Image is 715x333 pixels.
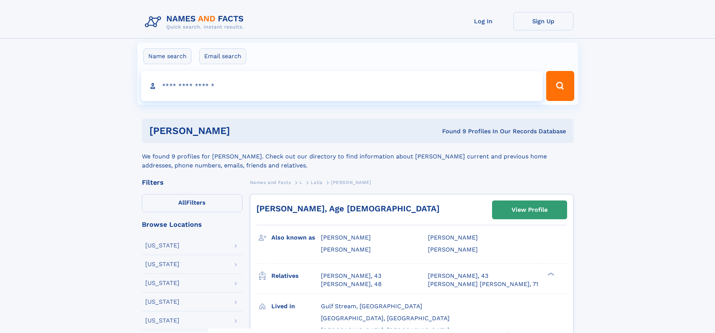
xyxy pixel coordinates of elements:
[428,272,488,280] a: [PERSON_NAME], 43
[428,280,538,288] a: [PERSON_NAME] [PERSON_NAME], 71
[145,299,179,305] div: [US_STATE]
[453,12,513,30] a: Log In
[321,280,382,288] a: [PERSON_NAME], 48
[256,204,440,213] a: [PERSON_NAME], Age [DEMOGRAPHIC_DATA]
[271,231,321,244] h3: Also known as
[428,234,478,241] span: [PERSON_NAME]
[492,201,567,219] a: View Profile
[145,318,179,324] div: [US_STATE]
[250,178,291,187] a: Names and Facts
[311,180,322,185] span: Lalia
[143,48,191,64] label: Name search
[271,300,321,313] h3: Lived in
[321,315,450,322] span: [GEOGRAPHIC_DATA], [GEOGRAPHIC_DATA]
[512,201,548,218] div: View Profile
[142,179,242,186] div: Filters
[145,280,179,286] div: [US_STATE]
[321,303,422,310] span: Gulf Stream, [GEOGRAPHIC_DATA]
[311,178,322,187] a: Lalia
[321,234,371,241] span: [PERSON_NAME]
[513,12,574,30] a: Sign Up
[300,180,303,185] span: L
[546,71,574,101] button: Search Button
[141,71,543,101] input: search input
[142,221,242,228] div: Browse Locations
[142,143,574,170] div: We found 9 profiles for [PERSON_NAME]. Check out our directory to find information about [PERSON_...
[271,270,321,282] h3: Relatives
[199,48,246,64] label: Email search
[149,126,336,136] h1: [PERSON_NAME]
[145,261,179,267] div: [US_STATE]
[300,178,303,187] a: L
[428,246,478,253] span: [PERSON_NAME]
[336,127,566,136] div: Found 9 Profiles In Our Records Database
[546,271,555,276] div: ❯
[178,199,186,206] span: All
[321,272,381,280] a: [PERSON_NAME], 43
[142,12,250,32] img: Logo Names and Facts
[321,246,371,253] span: [PERSON_NAME]
[331,180,371,185] span: [PERSON_NAME]
[145,243,179,249] div: [US_STATE]
[142,194,242,212] label: Filters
